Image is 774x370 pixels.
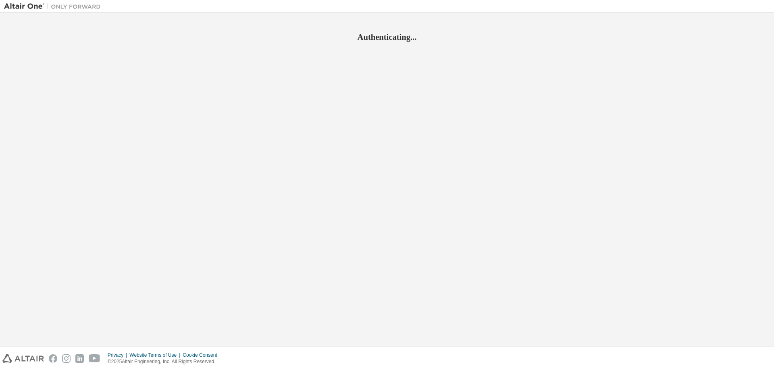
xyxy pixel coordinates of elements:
[62,354,71,363] img: instagram.svg
[108,352,129,358] div: Privacy
[75,354,84,363] img: linkedin.svg
[49,354,57,363] img: facebook.svg
[129,352,183,358] div: Website Terms of Use
[4,32,770,42] h2: Authenticating...
[2,354,44,363] img: altair_logo.svg
[108,358,222,365] p: © 2025 Altair Engineering, Inc. All Rights Reserved.
[183,352,222,358] div: Cookie Consent
[4,2,105,10] img: Altair One
[89,354,100,363] img: youtube.svg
